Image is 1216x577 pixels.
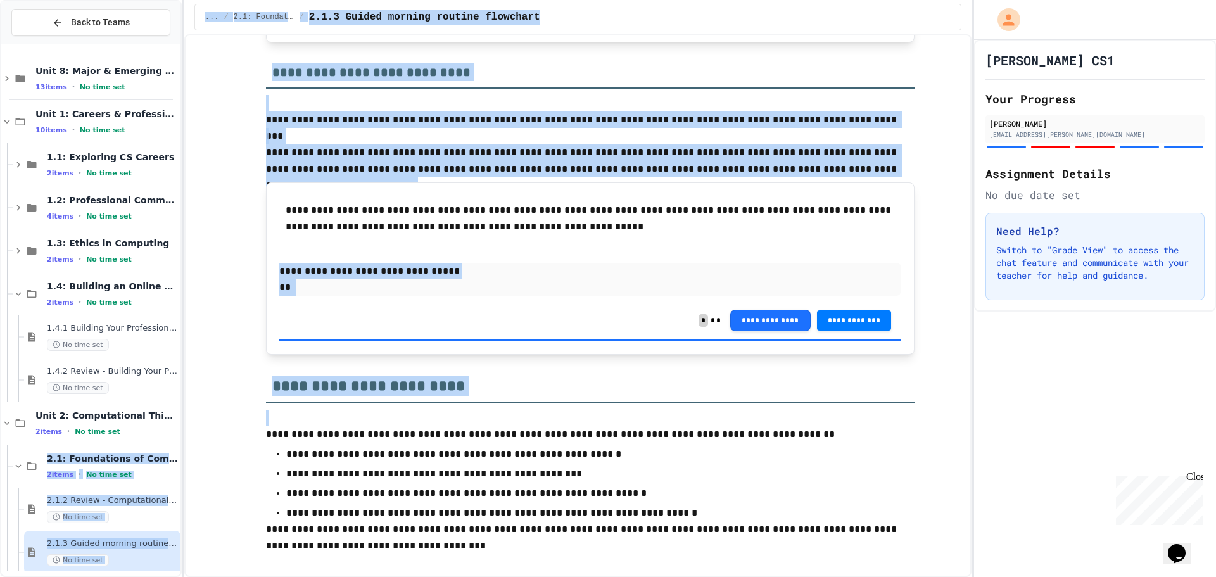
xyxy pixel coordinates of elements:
span: • [72,125,75,135]
span: Unit 1: Careers & Professionalism [35,108,178,120]
iframe: chat widget [1163,526,1203,564]
span: No time set [47,339,109,351]
span: No time set [86,169,132,177]
span: ... [205,12,219,22]
div: [EMAIL_ADDRESS][PERSON_NAME][DOMAIN_NAME] [989,130,1201,139]
span: Unit 2: Computational Thinking & Problem-Solving [35,410,178,421]
div: No due date set [985,187,1205,203]
span: No time set [47,382,109,394]
span: 1.4.2 Review - Building Your Professional Online Presence [47,366,178,377]
span: No time set [47,554,109,566]
span: 2.1: Foundations of Computational Thinking [234,12,294,22]
h1: [PERSON_NAME] CS1 [985,51,1115,69]
span: 1.1: Exploring CS Careers [47,151,178,163]
span: 2 items [47,169,73,177]
span: 13 items [35,83,67,91]
div: My Account [984,5,1023,34]
h2: Your Progress [985,90,1205,108]
span: No time set [80,83,125,91]
span: 2.1: Foundations of Computational Thinking [47,453,178,464]
span: 2.1.2 Review - Computational Thinking and Problem Solving [47,495,178,506]
span: 1.3: Ethics in Computing [47,238,178,249]
span: • [79,254,81,264]
span: • [79,469,81,479]
span: 10 items [35,126,67,134]
span: 2.1.3 Guided morning routine flowchart [47,538,178,549]
span: 1.2: Professional Communication [47,194,178,206]
span: 1.4.1 Building Your Professional Online Presence [47,323,178,334]
p: Switch to "Grade View" to access the chat feature and communicate with your teacher for help and ... [996,244,1194,282]
span: 1.4: Building an Online Presence [47,281,178,292]
span: No time set [75,428,120,436]
span: / [224,12,228,22]
span: / [300,12,304,22]
span: • [79,297,81,307]
span: Back to Teams [71,16,130,29]
span: 4 items [47,212,73,220]
span: 2.1.3 Guided morning routine flowchart [309,10,540,25]
span: 2 items [47,255,73,263]
div: Chat with us now!Close [5,5,87,80]
span: No time set [47,511,109,523]
span: • [67,426,70,436]
span: • [79,211,81,221]
div: [PERSON_NAME] [989,118,1201,129]
iframe: chat widget [1111,471,1203,525]
span: 2 items [47,298,73,307]
button: Back to Teams [11,9,170,36]
span: • [79,168,81,178]
span: Unit 8: Major & Emerging Technologies [35,65,178,77]
span: No time set [86,471,132,479]
span: 2 items [35,428,62,436]
span: • [72,82,75,92]
h3: Need Help? [996,224,1194,239]
span: No time set [86,212,132,220]
span: 2 items [47,471,73,479]
span: No time set [86,298,132,307]
span: No time set [80,126,125,134]
span: No time set [86,255,132,263]
h2: Assignment Details [985,165,1205,182]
